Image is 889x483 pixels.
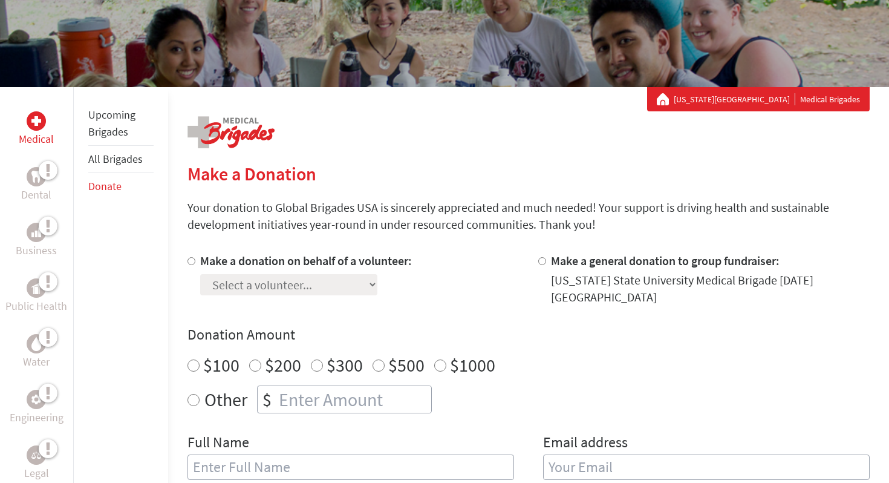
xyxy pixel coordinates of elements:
[31,116,41,126] img: Medical
[388,353,425,376] label: $500
[204,386,247,413] label: Other
[327,353,363,376] label: $300
[21,167,51,203] a: DentalDental
[10,409,63,426] p: Engineering
[200,253,412,268] label: Make a donation on behalf of a volunteer:
[27,111,46,131] div: Medical
[27,167,46,186] div: Dental
[27,278,46,298] div: Public Health
[27,445,46,465] div: Legal Empowerment
[88,146,154,173] li: All Brigades
[88,102,154,146] li: Upcoming Brigades
[23,334,50,370] a: WaterWater
[16,223,57,259] a: BusinessBusiness
[31,337,41,350] img: Water
[5,298,67,315] p: Public Health
[16,242,57,259] p: Business
[31,282,41,294] img: Public Health
[19,111,54,148] a: MedicalMedical
[187,163,870,185] h2: Make a Donation
[674,93,795,105] a: [US_STATE][GEOGRAPHIC_DATA]
[203,353,239,376] label: $100
[31,228,41,237] img: Business
[88,152,143,166] a: All Brigades
[265,353,301,376] label: $200
[258,386,276,413] div: $
[88,179,122,193] a: Donate
[5,278,67,315] a: Public HealthPublic Health
[551,253,780,268] label: Make a general donation to group fundraiser:
[27,223,46,242] div: Business
[27,390,46,409] div: Engineering
[543,455,870,480] input: Your Email
[551,272,870,306] div: [US_STATE] State University Medical Brigade [DATE] [GEOGRAPHIC_DATA]
[31,395,41,404] img: Engineering
[187,325,870,344] h4: Donation Amount
[88,173,154,200] li: Donate
[27,334,46,353] div: Water
[19,131,54,148] p: Medical
[88,108,135,139] a: Upcoming Brigades
[187,433,249,455] label: Full Name
[657,93,860,105] div: Medical Brigades
[10,390,63,426] a: EngineeringEngineering
[31,171,41,182] img: Dental
[276,386,431,413] input: Enter Amount
[187,455,514,480] input: Enter Full Name
[23,353,50,370] p: Water
[543,433,628,455] label: Email address
[450,353,495,376] label: $1000
[187,199,870,233] p: Your donation to Global Brigades USA is sincerely appreciated and much needed! Your support is dr...
[187,116,275,148] img: logo-medical.png
[31,452,41,459] img: Legal Empowerment
[21,186,51,203] p: Dental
